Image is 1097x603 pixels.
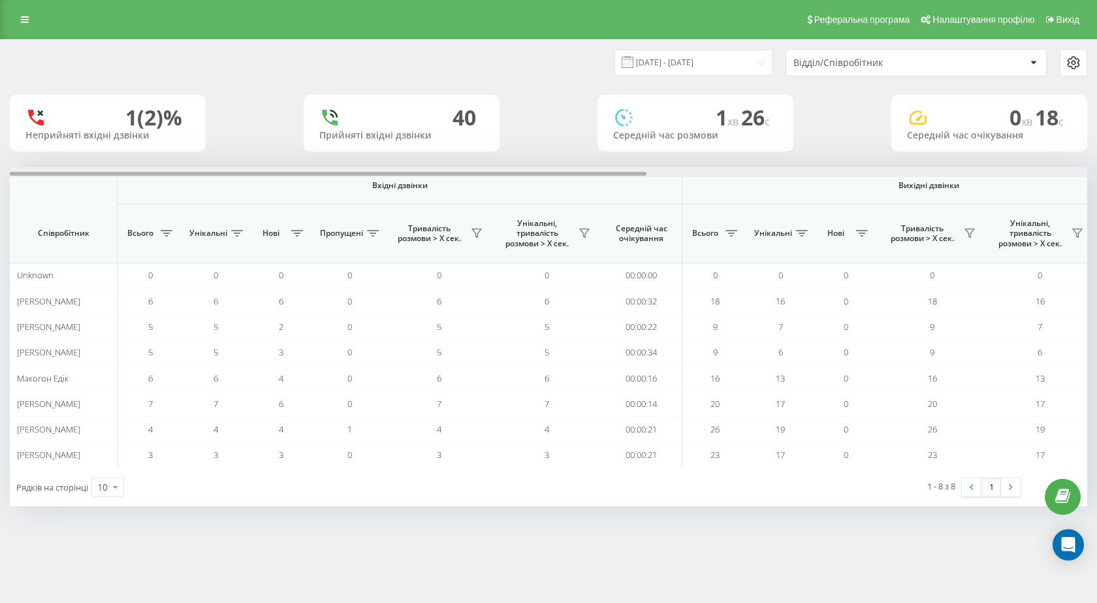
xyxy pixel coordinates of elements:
[545,346,549,358] span: 5
[148,321,153,333] span: 5
[613,130,778,141] div: Середній час розмови
[814,14,910,25] span: Реферальна програма
[793,57,949,69] div: Відділ/Співробітник
[713,321,718,333] span: 9
[601,314,682,340] td: 00:00:22
[347,269,352,281] span: 0
[17,295,80,307] span: [PERSON_NAME]
[319,130,484,141] div: Прийняті вхідні дзвінки
[844,423,848,435] span: 0
[25,130,190,141] div: Неприйняті вхідні дзвінки
[125,105,182,130] div: 1 (2)%
[844,398,848,410] span: 0
[17,346,80,358] span: [PERSON_NAME]
[214,398,218,410] span: 7
[347,295,352,307] span: 0
[279,449,283,461] span: 3
[545,398,549,410] span: 7
[347,321,352,333] span: 0
[1021,114,1035,129] span: хв
[1057,14,1079,25] span: Вихід
[710,449,720,461] span: 23
[545,295,549,307] span: 6
[214,321,218,333] span: 5
[214,449,218,461] span: 3
[279,295,283,307] span: 6
[844,372,848,384] span: 0
[611,223,672,244] span: Середній час очікування
[754,228,792,238] span: Унікальні
[545,372,549,384] span: 6
[17,269,54,281] span: Unknown
[1038,346,1042,358] span: 6
[932,14,1034,25] span: Налаштування профілю
[1053,529,1084,561] div: Open Intercom Messenger
[1035,103,1064,131] span: 18
[601,417,682,442] td: 00:00:21
[713,346,718,358] span: 9
[713,269,718,281] span: 0
[279,346,283,358] span: 3
[1010,103,1035,131] span: 0
[347,449,352,461] span: 0
[214,423,218,435] span: 4
[927,480,955,493] div: 1 - 8 з 8
[727,114,741,129] span: хв
[601,442,682,468] td: 00:00:21
[776,423,785,435] span: 19
[1036,398,1045,410] span: 17
[279,372,283,384] span: 4
[151,180,648,191] span: Вхідні дзвінки
[214,269,218,281] span: 0
[148,449,153,461] span: 3
[148,295,153,307] span: 6
[437,321,441,333] span: 5
[545,269,549,281] span: 0
[214,295,218,307] span: 6
[1058,114,1064,129] span: c
[148,423,153,435] span: 4
[545,321,549,333] span: 5
[279,321,283,333] span: 2
[930,269,934,281] span: 0
[279,398,283,410] span: 6
[148,398,153,410] span: 7
[601,288,682,314] td: 00:00:32
[993,218,1068,249] span: Унікальні, тривалість розмови > Х сек.
[930,346,934,358] span: 9
[214,346,218,358] span: 5
[16,481,88,493] span: Рядків на сторінці
[500,218,575,249] span: Унікальні, тривалість розмови > Х сек.
[776,295,785,307] span: 16
[1036,423,1045,435] span: 19
[545,449,549,461] span: 3
[1038,321,1042,333] span: 7
[778,269,783,281] span: 0
[437,423,441,435] span: 4
[776,398,785,410] span: 17
[776,372,785,384] span: 13
[928,295,937,307] span: 18
[279,423,283,435] span: 4
[97,481,108,494] div: 10
[347,346,352,358] span: 0
[21,228,106,238] span: Співробітник
[930,321,934,333] span: 9
[392,223,467,244] span: Тривалість розмови > Х сек.
[928,449,937,461] span: 23
[255,228,287,238] span: Нові
[844,449,848,461] span: 0
[1038,269,1042,281] span: 0
[928,423,937,435] span: 26
[437,449,441,461] span: 3
[437,269,441,281] span: 0
[601,263,682,288] td: 00:00:00
[778,346,783,358] span: 6
[601,365,682,391] td: 00:00:16
[148,269,153,281] span: 0
[907,130,1072,141] div: Середній час очікування
[776,449,785,461] span: 17
[981,478,1001,497] a: 1
[778,321,783,333] span: 7
[347,423,352,435] span: 1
